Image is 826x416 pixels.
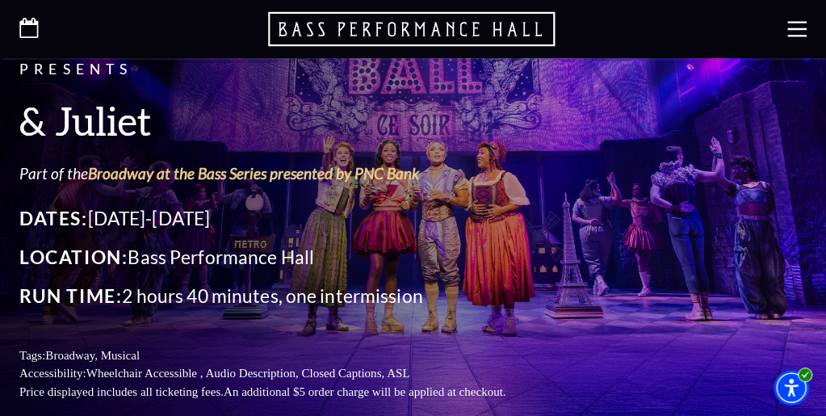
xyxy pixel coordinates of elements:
img: Accessibility menu is on [798,367,812,383]
a: Open this option [268,10,559,48]
a: Broadway at the Bass Series presented by PNC Bank - open in a new tab [88,164,419,183]
div: Accessibility Menu [774,370,809,405]
span: Run Time: [19,284,122,307]
p: [DATE]-[DATE] [19,203,552,233]
p: Accessibility: [19,364,552,383]
p: Tags: [19,347,552,365]
a: Open this option [19,18,39,40]
span: Dates: [19,207,88,229]
p: Part of the [19,163,552,185]
span: Wheelchair Accessible , Audio Description, Closed Captions, ASL [86,367,410,380]
p: 2 hours 40 minutes, one intermission [19,280,552,311]
h3: & Juliet [19,96,552,145]
span: Broadway, Musical [45,349,140,362]
span: An additional $5 order charge will be applied at checkout. [224,385,506,398]
p: Bass Performance Hall [19,242,552,272]
p: Price displayed includes all ticketing fees. [19,383,552,401]
span: Location: [19,246,128,268]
